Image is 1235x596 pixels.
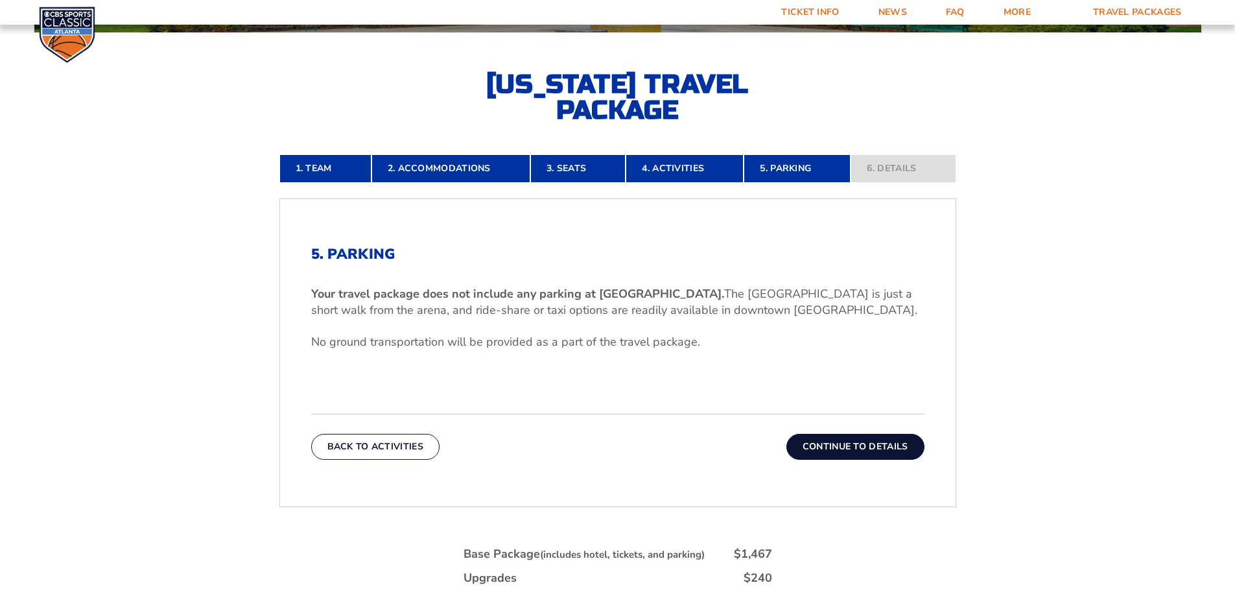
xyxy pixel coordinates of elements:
a: 2. Accommodations [371,154,530,183]
p: No ground transportation will be provided as a part of the travel package. [311,334,924,350]
div: $240 [744,570,772,586]
div: $1,467 [734,546,772,562]
div: Base Package [464,546,705,562]
a: 3. Seats [530,154,626,183]
img: CBS Sports Classic [39,6,95,63]
small: (includes hotel, tickets, and parking) [540,548,705,561]
a: 4. Activities [626,154,744,183]
div: Upgrades [464,570,517,586]
button: Continue To Details [786,434,924,460]
b: Your travel package does not include any parking at [GEOGRAPHIC_DATA]. [311,286,724,302]
h2: [US_STATE] Travel Package [475,71,760,123]
a: 1. Team [279,154,371,183]
button: Back To Activities [311,434,440,460]
h2: 5. Parking [311,246,924,263]
p: The [GEOGRAPHIC_DATA] is just a short walk from the arena, and ride-share or taxi options are rea... [311,286,924,318]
